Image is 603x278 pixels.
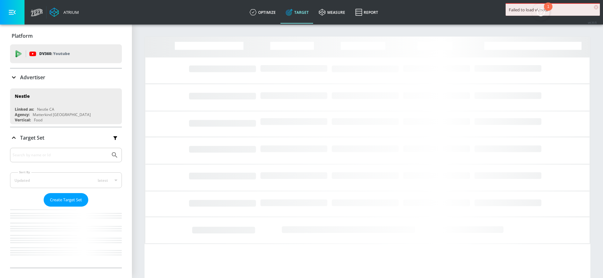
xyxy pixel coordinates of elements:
[15,117,31,123] div: Vertical:
[588,21,597,24] span: v 4.33.5
[13,151,108,159] input: Search by name or Id
[10,148,122,268] div: Target Set
[50,8,79,17] a: Atrium
[10,44,122,63] div: DV360: Youtube
[10,27,122,45] div: Platform
[18,170,31,174] label: Sort By
[50,196,82,203] span: Create Target Set
[34,117,42,123] div: Food
[10,127,122,148] div: Target Set
[39,50,70,57] p: DV360:
[98,178,108,183] span: latest
[594,5,598,9] span: ×
[509,7,597,13] div: Failed to load videos.
[15,93,30,99] div: Nestle
[37,107,54,112] div: Nestle CA
[532,3,550,21] button: Open Resource Center, 1 new notification
[314,1,350,24] a: measure
[14,178,30,183] div: Updated
[10,88,122,124] div: NestleLinked as:Nestle CAAgency:Matterkind [GEOGRAPHIC_DATA]Vertical:Food
[61,9,79,15] div: Atrium
[33,112,91,117] div: Matterkind [GEOGRAPHIC_DATA]
[15,107,34,112] div: Linked as:
[53,50,70,57] p: Youtube
[12,32,33,39] p: Platform
[20,134,44,141] p: Target Set
[245,1,281,24] a: optimize
[281,1,314,24] a: Target
[44,193,88,207] button: Create Target Set
[15,112,30,117] div: Agency:
[10,207,122,268] nav: list of Target Set
[20,74,45,81] p: Advertiser
[350,1,383,24] a: Report
[10,69,122,86] div: Advertiser
[547,7,549,15] div: 1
